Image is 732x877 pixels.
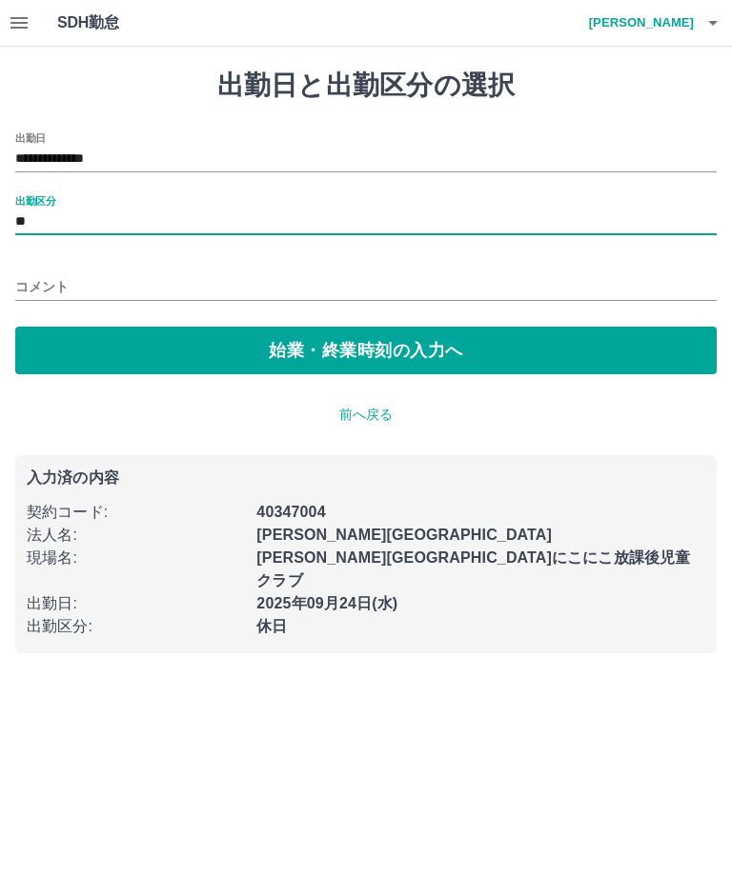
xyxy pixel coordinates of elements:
b: [PERSON_NAME][GEOGRAPHIC_DATA] [256,527,552,543]
p: 前へ戻る [15,405,717,425]
label: 出勤区分 [15,193,55,208]
b: [PERSON_NAME][GEOGRAPHIC_DATA]にこにこ放課後児童クラブ [256,549,690,588]
p: 出勤日 : [27,592,245,615]
b: 休日 [256,618,287,634]
button: 始業・終業時刻の入力へ [15,327,717,374]
p: 法人名 : [27,524,245,547]
p: 出勤区分 : [27,615,245,638]
p: 契約コード : [27,501,245,524]
h1: 出勤日と出勤区分の選択 [15,70,717,102]
b: 40347004 [256,504,325,520]
p: 現場名 : [27,547,245,569]
p: 入力済の内容 [27,470,705,486]
label: 出勤日 [15,130,46,145]
b: 2025年09月24日(水) [256,595,397,611]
